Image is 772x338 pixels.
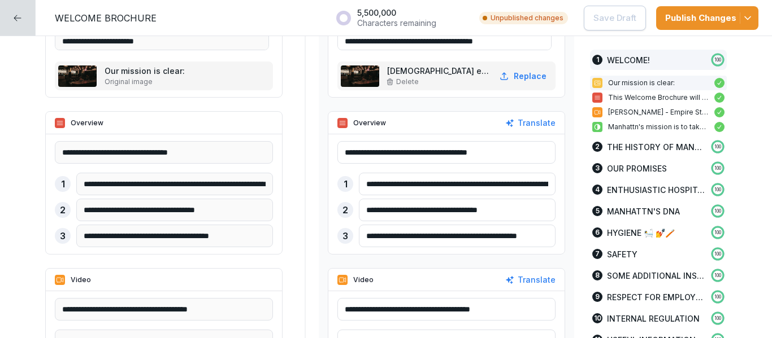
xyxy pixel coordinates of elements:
p: Save Draft [593,12,636,24]
div: 7 [592,249,602,259]
p: Video [353,275,374,285]
p: SAFETY [607,248,637,260]
div: 4 [592,185,602,195]
p: Manhattn's mission is to take its customers on a journey to [GEOGRAPHIC_DATA] with quality products. [608,122,709,132]
p: WELCOME! [607,54,650,66]
p: WELCOME BROCHURE [55,11,157,25]
button: Publish Changes [656,6,758,30]
p: 100 [714,293,721,300]
div: 3 [337,228,353,244]
p: This Welcome Brochure will help you : [608,93,709,103]
div: 8 [592,270,602,280]
p: 100 [714,56,721,63]
p: 100 [714,251,721,257]
p: OUR PROMISES [607,163,667,174]
p: Characters remaining [357,18,436,28]
button: Translate [505,117,556,129]
p: 5,500,000 [357,8,436,18]
div: 1 [337,176,353,192]
p: Overview [353,118,386,128]
p: Replace [514,70,547,82]
div: 1 [55,176,71,192]
img: clt30ah9z0027356i0erqf4ol.jpg [58,65,97,87]
div: 1 [592,55,602,65]
div: 3 [55,228,71,244]
button: Translate [505,274,556,286]
p: Overview [71,118,103,128]
p: 100 [714,143,721,150]
p: 100 [714,165,721,172]
p: RESPECT FOR EMPLOYEES [607,291,705,303]
p: Original image [105,77,187,87]
p: 100 [714,229,721,236]
div: Publish Changes [665,12,749,24]
img: clw6fx53h00013b6p4ndqx6rf.jpg [341,65,379,87]
p: 100 [714,272,721,279]
p: INTERNAL REGULATION [607,313,700,324]
p: HYGIENE 🛀 💅🪥 [607,227,675,239]
div: 3 [592,163,602,173]
div: 9 [592,292,602,302]
div: 10 [592,313,602,323]
button: 5,500,000Characters remaining [330,3,469,32]
p: Delete [396,77,419,87]
p: Unpublished changes [491,13,563,23]
p: SOME ADDITIONAL INSTRUCTIONS [607,270,705,282]
p: ENTHUSIASTIC HOSPITALITY [607,184,705,196]
div: 6 [592,227,602,238]
p: THE HISTORY OF MANHATTN'S [607,141,705,153]
p: Our mission is clear: [105,65,187,77]
p: [DEMOGRAPHIC_DATA] est claire : [387,65,491,77]
p: 100 [714,315,721,322]
p: [PERSON_NAME] - Empire State Of Mind ft. [PERSON_NAME] [608,107,709,117]
p: Video [71,275,91,285]
div: 5 [592,206,602,216]
p: 100 [714,208,721,214]
div: 2 [55,202,71,218]
div: 2 [592,142,602,152]
div: 2 [337,202,353,218]
p: Our mission is clear: [608,78,709,88]
button: Save Draft [584,6,646,30]
p: MANHATTN'S DNA [607,205,680,217]
p: 100 [714,186,721,193]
